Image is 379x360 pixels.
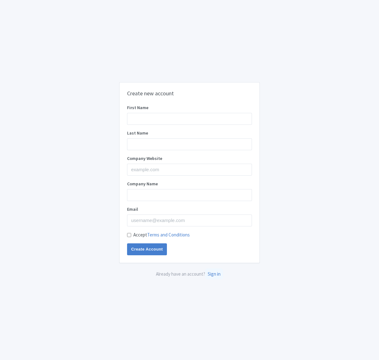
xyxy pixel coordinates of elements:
a: Terms and Conditions [147,232,190,238]
label: Accept [133,231,190,239]
input: username@example.com [127,214,252,226]
label: Email [127,206,252,213]
a: Sign in [205,268,223,279]
input: example.com [127,164,252,176]
label: First Name [127,104,252,111]
div: Already have an account? [119,271,260,278]
input: Create Account [127,243,167,255]
label: Last Name [127,130,252,136]
label: Company Website [127,155,252,162]
h2: Create new account [127,90,252,97]
label: Company Name [127,181,252,187]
